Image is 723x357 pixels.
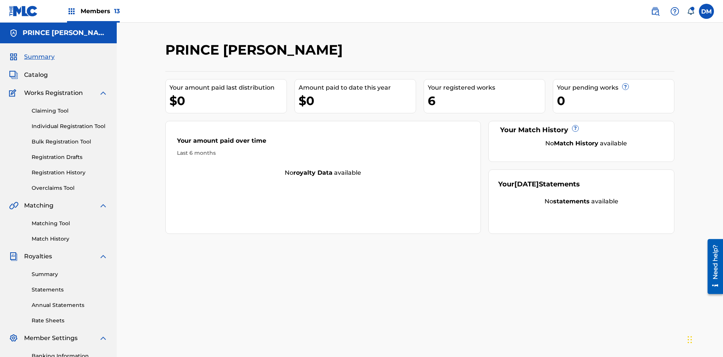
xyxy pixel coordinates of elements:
[557,92,674,109] div: 0
[67,7,76,16] img: Top Rightsholders
[32,270,108,278] a: Summary
[9,70,48,79] a: CatalogCatalog
[32,184,108,192] a: Overclaims Tool
[177,136,469,149] div: Your amount paid over time
[648,4,663,19] a: Public Search
[9,88,19,98] img: Works Registration
[177,149,469,157] div: Last 6 months
[498,179,580,189] div: Your Statements
[670,7,679,16] img: help
[687,8,694,15] div: Notifications
[622,84,628,90] span: ?
[169,83,287,92] div: Your amount paid last distribution
[32,301,108,309] a: Annual Statements
[99,201,108,210] img: expand
[114,8,120,15] span: 13
[428,92,545,109] div: 6
[699,4,714,19] div: User Menu
[299,83,416,92] div: Amount paid to date this year
[9,52,18,61] img: Summary
[498,197,665,206] div: No available
[99,334,108,343] img: expand
[428,83,545,92] div: Your registered works
[32,107,108,115] a: Claiming Tool
[32,286,108,294] a: Statements
[9,252,18,261] img: Royalties
[554,140,598,147] strong: Match History
[9,201,18,210] img: Matching
[165,41,346,58] h2: PRINCE [PERSON_NAME]
[667,4,682,19] div: Help
[81,7,120,15] span: Members
[293,169,333,176] strong: royalty data
[9,52,55,61] a: SummarySummary
[9,29,18,38] img: Accounts
[24,52,55,61] span: Summary
[32,235,108,243] a: Match History
[32,122,108,130] a: Individual Registration Tool
[24,334,78,343] span: Member Settings
[24,201,53,210] span: Matching
[24,88,83,98] span: Works Registration
[685,321,723,357] iframe: Chat Widget
[688,328,692,351] div: Drag
[99,88,108,98] img: expand
[553,198,590,205] strong: statements
[24,252,52,261] span: Royalties
[651,7,660,16] img: search
[32,220,108,227] a: Matching Tool
[32,138,108,146] a: Bulk Registration Tool
[702,236,723,298] iframe: Resource Center
[514,180,539,188] span: [DATE]
[9,70,18,79] img: Catalog
[9,334,18,343] img: Member Settings
[32,317,108,325] a: Rate Sheets
[9,6,38,17] img: MLC Logo
[32,169,108,177] a: Registration History
[572,125,578,131] span: ?
[24,70,48,79] span: Catalog
[508,139,665,148] div: No available
[23,29,108,37] h5: PRINCE MCTESTERSON
[99,252,108,261] img: expand
[498,125,665,135] div: Your Match History
[557,83,674,92] div: Your pending works
[32,153,108,161] a: Registration Drafts
[299,92,416,109] div: $0
[169,92,287,109] div: $0
[166,168,480,177] div: No available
